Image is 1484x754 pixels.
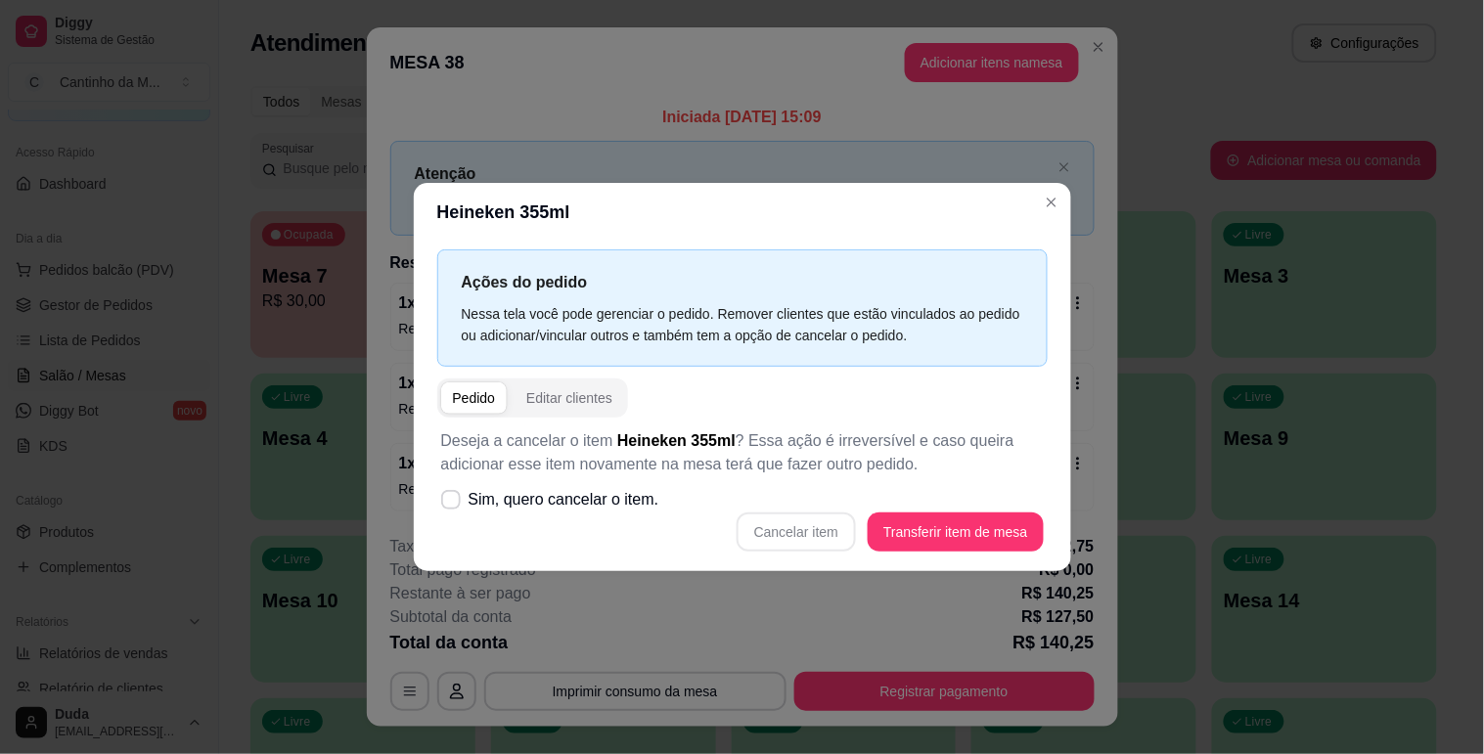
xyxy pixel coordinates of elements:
[868,512,1043,552] button: Transferir item de mesa
[1036,187,1067,218] button: Close
[526,388,612,408] div: Editar clientes
[617,432,736,449] span: Heineken 355ml
[441,429,1044,476] p: Deseja a cancelar o item ? Essa ação é irreversível e caso queira adicionar esse item novamente n...
[462,270,1023,294] p: Ações do pedido
[469,488,659,511] span: Sim, quero cancelar o item.
[462,303,1023,346] div: Nessa tela você pode gerenciar o pedido. Remover clientes que estão vinculados ao pedido ou adici...
[453,388,496,408] div: Pedido
[414,183,1071,242] header: Heineken 355ml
